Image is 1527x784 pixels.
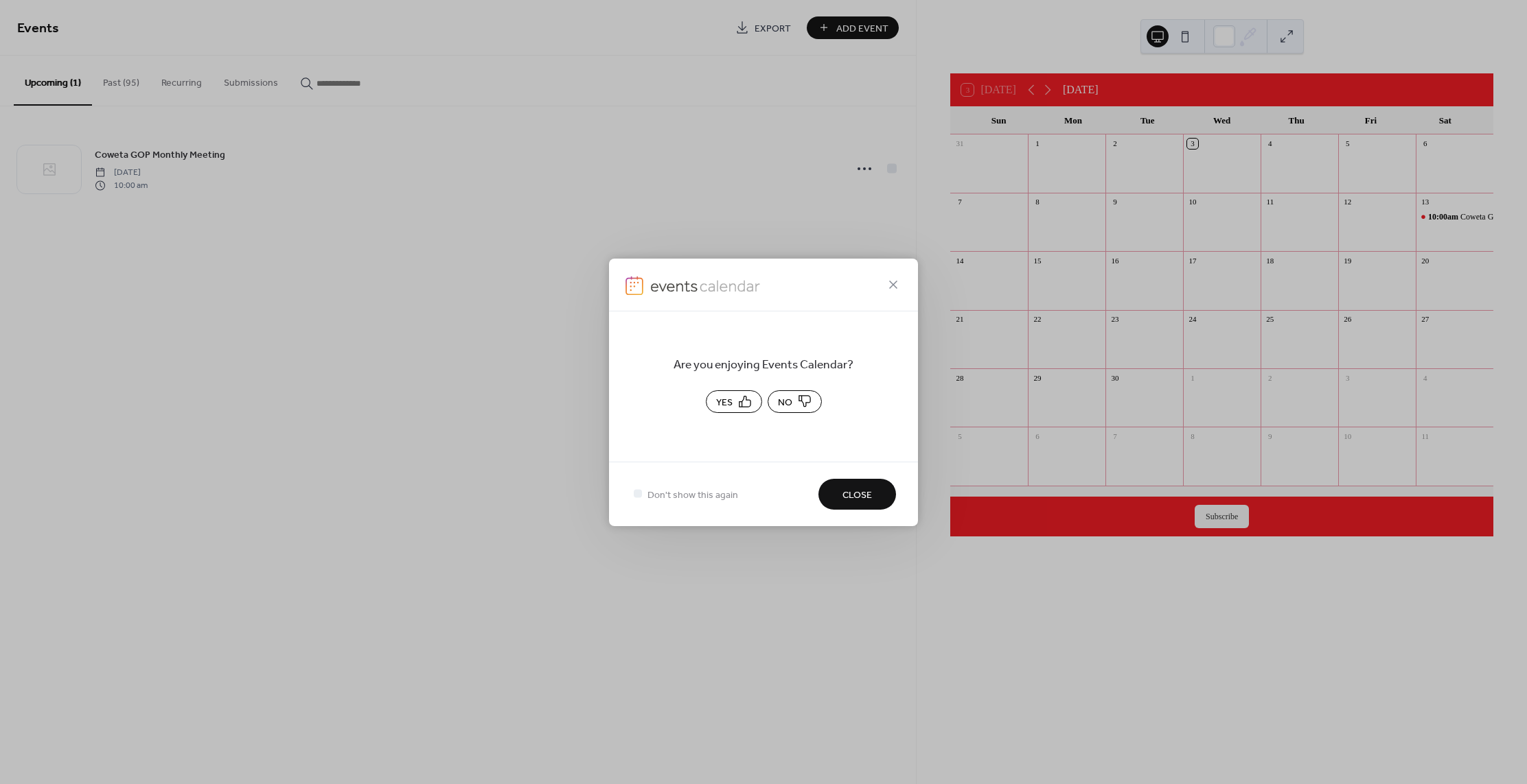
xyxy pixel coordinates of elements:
[650,276,761,295] img: logo-icon
[716,395,733,409] span: Yes
[631,355,896,375] span: Are you enjoying Events Calendar?
[842,488,872,502] span: Close
[768,390,822,413] button: No
[647,488,738,502] span: Don't show this again
[706,390,762,413] button: Yes
[625,276,643,295] img: logo-icon
[778,395,792,409] span: No
[818,479,896,510] button: Close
